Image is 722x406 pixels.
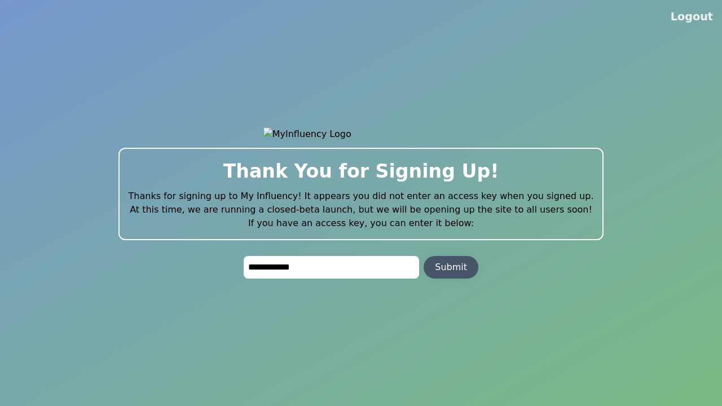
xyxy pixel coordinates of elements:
[129,203,594,217] p: At this time, we are running a closed-beta launch, but we will be opening up the site to all user...
[435,261,467,274] div: Submit
[129,189,594,203] p: Thanks for signing up to My Influency! It appears you did not enter an access key when you signed...
[424,256,478,279] button: Submit
[129,217,594,230] p: If you have an access key, you can enter it below:
[129,158,594,185] h2: Thank You for Signing Up!
[671,9,713,25] button: Logout
[263,127,459,141] img: MyInfluency Logo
